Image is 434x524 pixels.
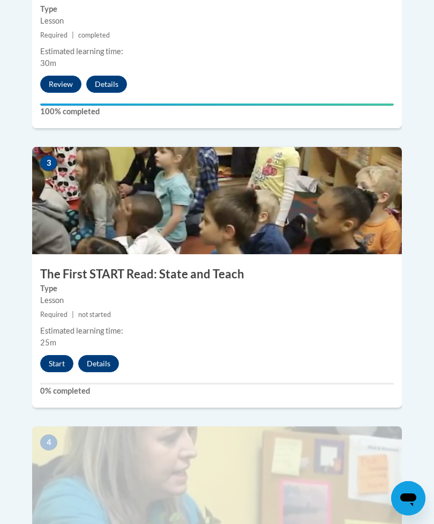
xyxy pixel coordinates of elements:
span: completed [78,31,110,39]
button: Details [78,355,119,372]
span: Required [40,311,68,319]
button: Start [40,355,73,372]
button: Review [40,76,81,93]
span: Required [40,31,68,39]
span: | [72,311,74,319]
img: Course Image [32,147,402,254]
iframe: Button to launch messaging window [391,481,425,515]
div: Estimated learning time: [40,46,394,57]
label: Type [40,283,394,294]
label: Type [40,3,394,15]
label: 0% completed [40,385,394,397]
label: 100% completed [40,106,394,117]
span: 25m [40,338,56,347]
button: Details [86,76,127,93]
span: 30m [40,58,56,68]
div: Your progress [40,104,394,106]
span: not started [78,311,111,319]
div: Lesson [40,294,394,306]
span: 4 [40,434,57,451]
div: Lesson [40,15,394,27]
h3: The First START Read: State and Teach [32,266,402,283]
span: | [72,31,74,39]
div: Estimated learning time: [40,325,394,337]
span: 3 [40,155,57,171]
